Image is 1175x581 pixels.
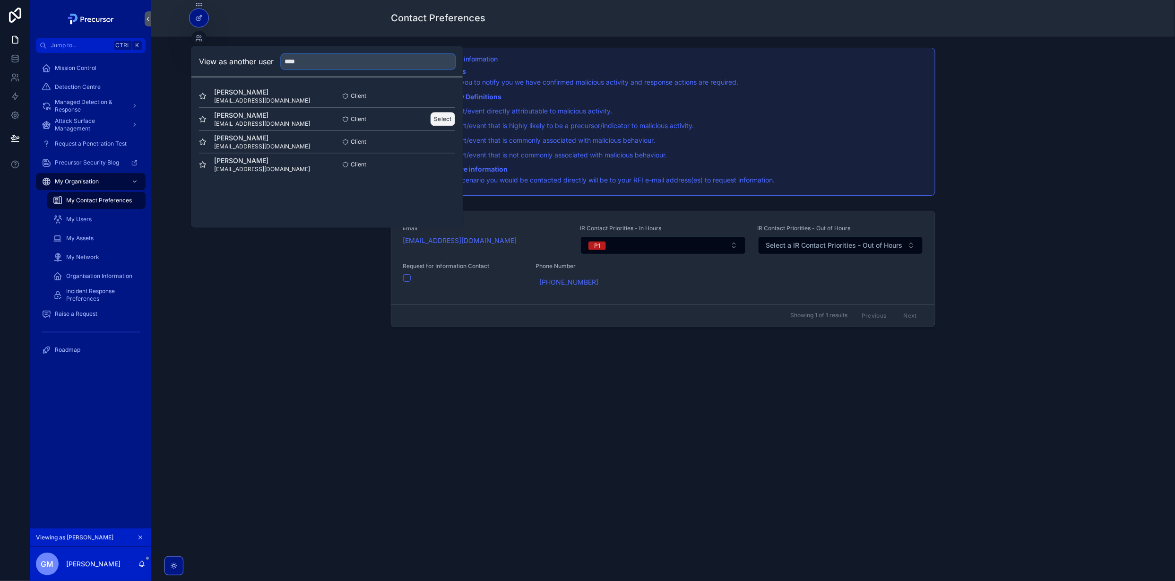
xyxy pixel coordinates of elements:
[580,225,746,232] span: IR Contact Priorities - In Hours
[47,286,146,304] a: Incident Response Preferences
[403,262,525,270] span: Request for Information Contact
[214,156,310,165] span: [PERSON_NAME]
[431,112,455,126] button: Select
[55,159,119,166] span: Precursor Security Blog
[351,161,366,168] span: Client
[540,277,599,287] a: [PHONE_NUMBER]
[47,192,146,209] a: My Contact Preferences
[55,98,124,113] span: Managed Detection & Response
[580,236,745,254] button: Select Button
[66,234,94,242] span: My Assets
[36,154,146,171] a: Precursor Security Blog
[55,83,101,91] span: Detection Centre
[55,64,96,72] span: Mission Control
[758,236,923,254] button: Select Button
[36,305,146,322] a: Raise a Request
[758,225,924,232] span: IR Contact Priorities - Out of Hours
[412,66,927,88] p: We will contact you to notify you we have confirmed malicious activity and response actions are r...
[403,225,569,232] span: Email
[66,559,121,569] p: [PERSON_NAME]
[55,178,99,185] span: My Organisation
[351,138,366,146] span: Client
[214,133,310,143] span: [PERSON_NAME]
[214,165,310,173] span: [EMAIL_ADDRESS][DOMAIN_NAME]
[55,346,80,354] span: Roadmap
[47,211,146,228] a: My Users
[427,121,927,131] p: P2 - An alert/event that is highly likely to be a precursor/indicator to malicious activity.
[427,106,927,117] p: P1 - An alert/event directly attributable to malicious activity.
[214,120,310,128] span: [EMAIL_ADDRESS][DOMAIN_NAME]
[36,38,146,53] button: Jump to...CtrlK
[351,115,366,123] span: Client
[594,242,600,250] div: P1
[30,53,151,371] div: scrollable content
[47,249,146,266] a: My Network
[214,143,310,150] span: [EMAIL_ADDRESS][DOMAIN_NAME]
[214,97,310,104] span: [EMAIL_ADDRESS][DOMAIN_NAME]
[427,135,927,146] p: P3 - An alert/event that is commonly associated with malicious behaviour.
[412,66,927,186] div: **During Incidents** We will contact you to notify you we have confirmed malicious activity and r...
[41,558,54,570] span: GM
[47,268,146,285] a: Organisation Information
[412,164,927,186] p: The only other scenario you would be contacted directly will be to your RFI e-mail address(es) to...
[51,42,111,49] span: Jump to...
[351,92,366,100] span: Client
[55,310,97,318] span: Raise a Request
[199,56,274,67] h2: View as another user
[391,11,485,25] h1: Contact Preferences
[36,60,146,77] a: Mission Control
[36,116,146,133] a: Attack Surface Management
[65,11,117,26] img: App logo
[214,87,310,97] span: [PERSON_NAME]
[391,211,935,304] a: Email[EMAIL_ADDRESS][DOMAIN_NAME]IR Contact Priorities - In HoursSelect ButtonIR Contact Prioriti...
[36,97,146,114] a: Managed Detection & Response
[36,135,146,152] a: Request a Penetration Test
[403,236,517,245] a: [EMAIL_ADDRESS][DOMAIN_NAME]
[36,78,146,95] a: Detection Centre
[55,140,127,147] span: Request a Penetration Test
[66,197,132,204] span: My Contact Preferences
[133,42,141,49] span: K
[36,341,146,358] a: Roadmap
[412,56,927,62] h5: How we use this information
[36,534,113,541] span: Viewing as [PERSON_NAME]
[66,253,99,261] span: My Network
[536,262,658,270] span: Phone Number
[427,150,927,161] p: P4 - An alert/event that is not commonly associated with malicious behaviour.
[66,287,136,303] span: Incident Response Preferences
[47,230,146,247] a: My Assets
[588,241,606,250] button: Unselect P_1
[66,216,92,223] span: My Users
[55,117,124,132] span: Attack Surface Management
[790,312,847,319] span: Showing 1 of 1 results
[766,241,903,250] span: Select a IR Contact Priorities - Out of Hours
[36,173,146,190] a: My Organisation
[114,41,131,50] span: Ctrl
[214,111,310,120] span: [PERSON_NAME]
[66,272,132,280] span: Organisation Information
